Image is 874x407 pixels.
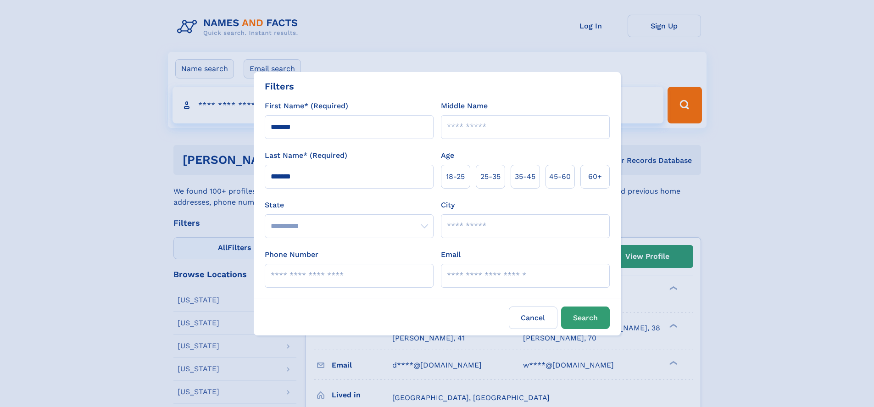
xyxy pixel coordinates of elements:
[441,150,454,161] label: Age
[265,100,348,112] label: First Name* (Required)
[265,249,318,260] label: Phone Number
[561,307,610,329] button: Search
[265,150,347,161] label: Last Name* (Required)
[480,171,501,182] span: 25‑35
[441,249,461,260] label: Email
[509,307,557,329] label: Cancel
[441,200,455,211] label: City
[549,171,571,182] span: 45‑60
[265,79,294,93] div: Filters
[515,171,535,182] span: 35‑45
[441,100,488,112] label: Middle Name
[446,171,465,182] span: 18‑25
[588,171,602,182] span: 60+
[265,200,434,211] label: State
